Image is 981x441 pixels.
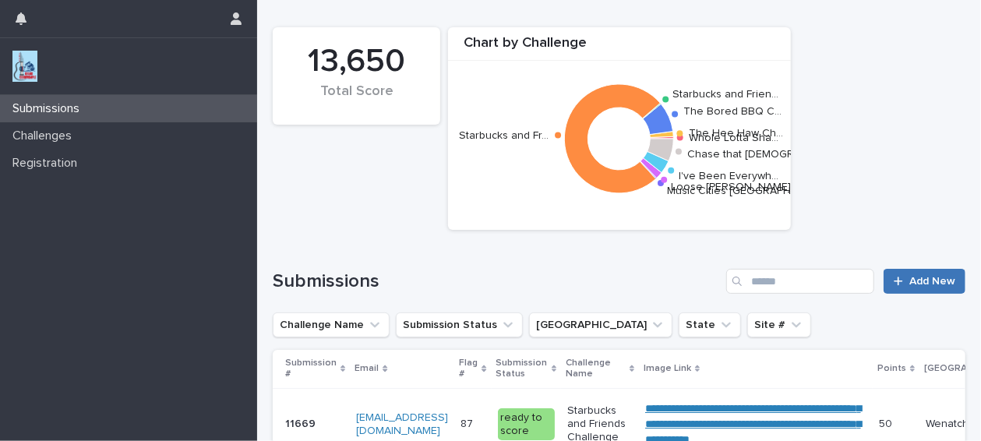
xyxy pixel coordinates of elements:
[679,312,741,337] button: State
[726,269,874,294] input: Search
[644,360,691,377] p: Image Link
[679,170,779,181] text: I've Been Everywh…
[498,408,555,441] div: ready to score
[299,83,414,116] div: Total Score
[909,276,955,287] span: Add New
[285,355,337,383] p: Submission #
[355,360,379,377] p: Email
[459,355,478,383] p: Flag #
[6,156,90,171] p: Registration
[566,355,626,383] p: Challenge Name
[12,51,37,82] img: jxsLJbdS1eYBI7rVAS4p
[671,181,826,192] text: Loose [PERSON_NAME] Chall…
[460,129,549,140] text: Starbucks and Fr…
[396,312,523,337] button: Submission Status
[884,269,965,294] a: Add New
[668,185,838,196] text: Music Cities [GEOGRAPHIC_DATA]
[356,412,448,436] a: [EMAIL_ADDRESS][DOMAIN_NAME]
[683,105,782,116] text: The Bored BBQ C…
[747,312,811,337] button: Site #
[461,415,476,431] p: 87
[673,89,779,100] text: Starbucks and Frien…
[496,355,548,383] p: Submission Status
[6,129,84,143] p: Challenges
[688,148,869,159] text: Chase that [DEMOGRAPHIC_DATA]…
[285,415,319,431] p: 11669
[273,270,720,293] h1: Submissions
[877,360,906,377] p: Points
[690,128,784,139] text: The Hee Haw Ch…
[448,35,790,61] div: Chart by Challenge
[529,312,672,337] button: Closest City
[273,312,390,337] button: Challenge Name
[6,101,92,116] p: Submissions
[690,132,779,143] text: Whole Lotta Sha…
[299,42,414,81] div: 13,650
[879,415,895,431] p: 50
